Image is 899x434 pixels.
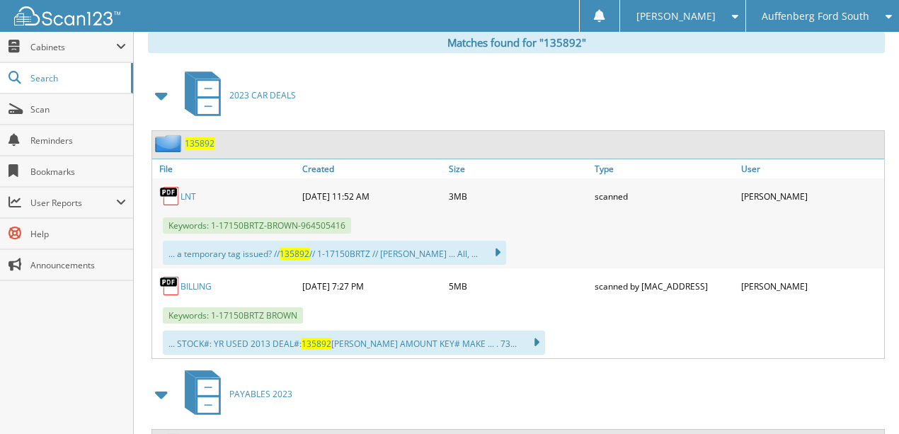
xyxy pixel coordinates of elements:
[30,166,126,178] span: Bookmarks
[591,182,738,210] div: scanned
[591,159,738,178] a: Type
[176,67,296,123] a: 2023 CAR DEALS
[163,331,545,355] div: ... STOCK#: YR USED 2013 DEAL#: [PERSON_NAME] AMOUNT KEY# MAKE ... . 73...
[163,241,506,265] div: ... a temporary tag issued? // // 1-17150BRTZ // [PERSON_NAME] ... All, ...
[299,159,445,178] a: Created
[181,190,196,202] a: LNT
[445,182,592,210] div: 3MB
[176,366,292,422] a: PAYABLES 2023
[828,366,899,434] iframe: Chat Widget
[30,259,126,271] span: Announcements
[30,197,116,209] span: User Reports
[762,12,869,21] span: Auffenberg Ford South
[280,248,309,260] span: 135892
[148,32,885,53] div: Matches found for "135892"
[636,12,716,21] span: [PERSON_NAME]
[738,272,884,300] div: [PERSON_NAME]
[181,280,212,292] a: BILLING
[299,182,445,210] div: [DATE] 11:52 AM
[159,275,181,297] img: PDF.png
[30,41,116,53] span: Cabinets
[159,185,181,207] img: PDF.png
[30,103,126,115] span: Scan
[30,72,124,84] span: Search
[738,159,884,178] a: User
[229,89,296,101] span: 2023 CAR DEALS
[302,338,331,350] span: 135892
[152,159,299,178] a: File
[229,388,292,400] span: PAYABLES 2023
[445,272,592,300] div: 5MB
[30,228,126,240] span: Help
[299,272,445,300] div: [DATE] 7:27 PM
[30,135,126,147] span: Reminders
[738,182,884,210] div: [PERSON_NAME]
[185,137,214,149] a: 135892
[163,307,303,324] span: Keywords: 1-17150BRTZ BROWN
[591,272,738,300] div: scanned by [MAC_ADDRESS]
[445,159,592,178] a: Size
[155,135,185,152] img: folder2.png
[163,217,351,234] span: Keywords: 1-17150BRTZ-BROWN-964505416
[14,6,120,25] img: scan123-logo-white.svg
